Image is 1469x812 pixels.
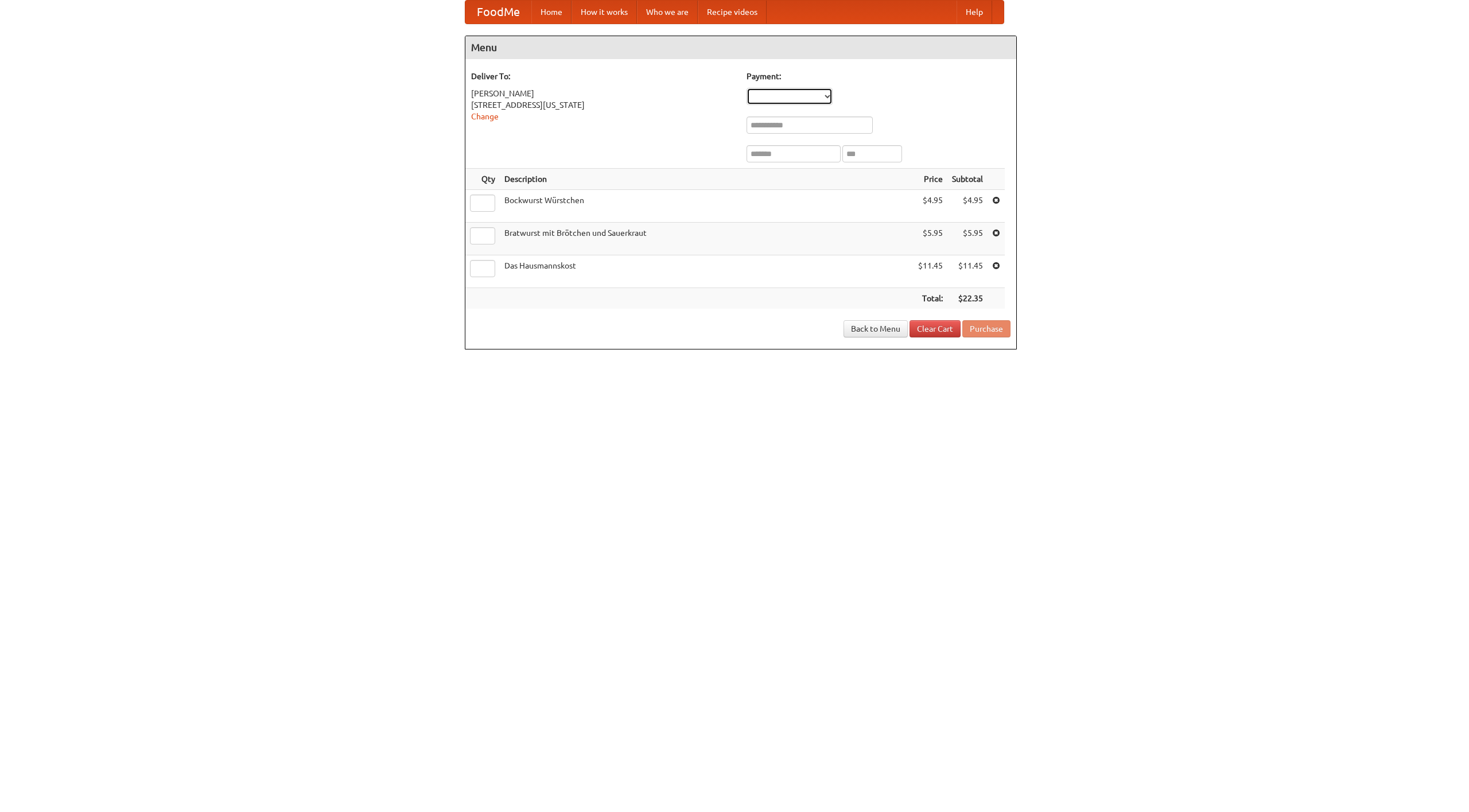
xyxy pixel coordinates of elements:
[947,223,988,255] td: $5.95
[947,169,988,190] th: Subtotal
[471,71,735,82] h5: Deliver To:
[914,223,947,255] td: $5.95
[465,1,531,24] a: FoodMe
[947,288,988,309] th: $22.35
[914,255,947,288] td: $11.45
[910,320,961,337] a: Clear Cart
[531,1,572,24] a: Home
[844,320,908,337] a: Back to Menu
[471,112,499,121] a: Change
[637,1,698,24] a: Who we are
[698,1,767,24] a: Recipe videos
[914,190,947,223] td: $4.95
[947,255,988,288] td: $11.45
[471,88,735,99] div: [PERSON_NAME]
[572,1,637,24] a: How it works
[500,255,914,288] td: Das Hausmannskost
[914,169,947,190] th: Price
[947,190,988,223] td: $4.95
[747,71,1011,82] h5: Payment:
[465,36,1016,59] h4: Menu
[962,320,1011,337] button: Purchase
[914,288,947,309] th: Total:
[957,1,992,24] a: Help
[500,190,914,223] td: Bockwurst Würstchen
[471,99,735,111] div: [STREET_ADDRESS][US_STATE]
[500,169,914,190] th: Description
[500,223,914,255] td: Bratwurst mit Brötchen und Sauerkraut
[465,169,500,190] th: Qty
